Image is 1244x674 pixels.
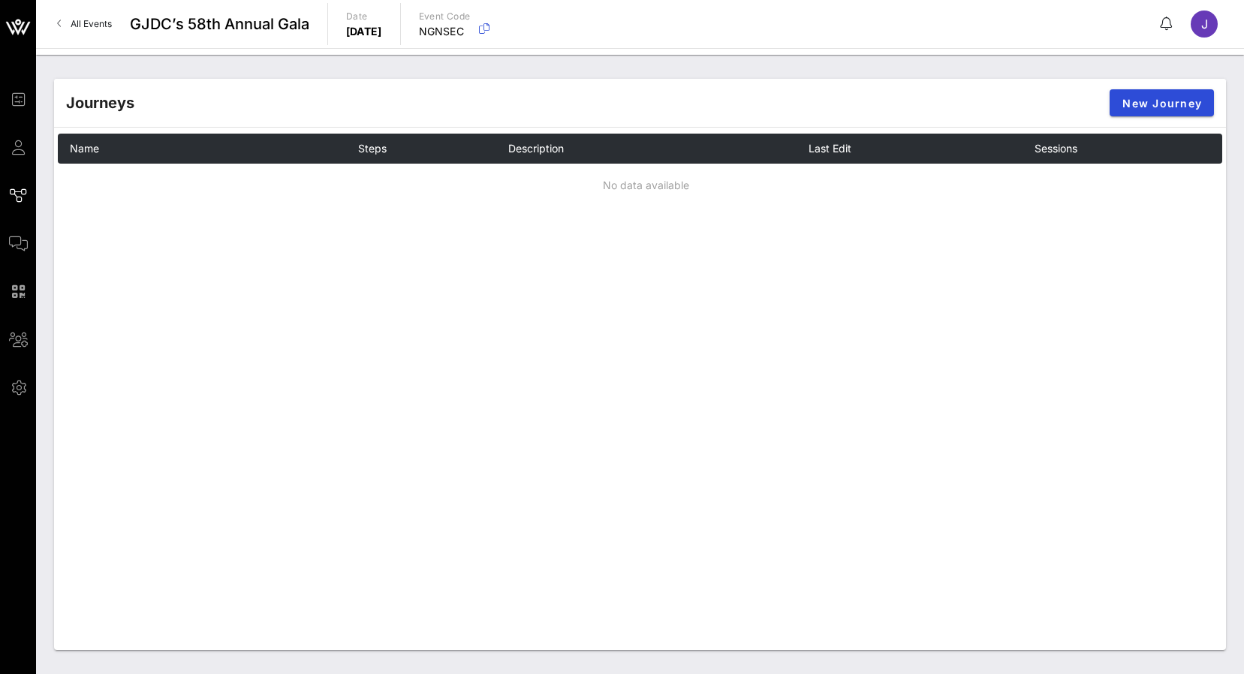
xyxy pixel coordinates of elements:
[419,9,471,24] p: Event Code
[346,24,382,39] p: [DATE]
[809,142,851,155] span: Last Edit
[508,134,809,164] th: Description: Not sorted. Activate to sort ascending.
[58,164,1222,206] td: No data available
[1122,97,1202,110] span: New Journey
[419,24,471,39] p: NGNSEC
[809,134,1035,164] th: Last Edit: Not sorted. Activate to sort ascending.
[346,9,382,24] p: Date
[1191,11,1218,38] div: J
[71,18,112,29] span: All Events
[66,92,134,114] div: Journeys
[508,142,564,155] span: Description
[130,13,309,35] span: GJDC’s 58th Annual Gala
[1035,142,1077,155] span: Sessions
[70,142,99,155] span: Name
[1035,134,1185,164] th: Sessions: Not sorted. Activate to sort ascending.
[1110,89,1214,116] button: New Journey
[48,12,121,36] a: All Events
[358,142,387,155] span: Steps
[1201,17,1208,32] span: J
[58,134,358,164] th: Name: Not sorted. Activate to sort ascending.
[358,134,508,164] th: Steps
